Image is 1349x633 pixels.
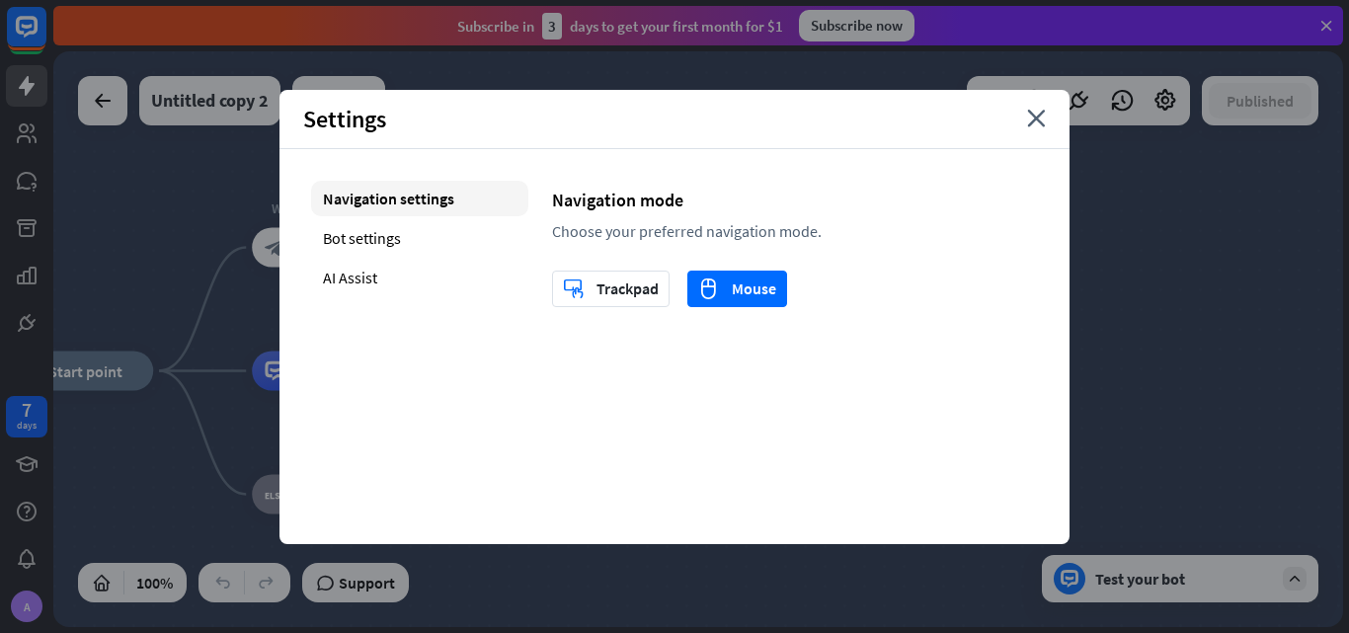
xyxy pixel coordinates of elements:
div: Navigation mode [552,189,1038,211]
div: Navigation settings [311,181,528,216]
div: Welcome message [237,198,415,218]
span: Settings [303,104,386,134]
i: block_bot_response [265,238,284,258]
div: Subscribe in days to get your first month for $1 [457,13,783,40]
button: trackpadTrackpad [552,271,670,307]
span: Support [339,567,395,598]
i: block_fallback [265,485,285,505]
button: mouseMouse [687,271,787,307]
div: Bot settings [311,220,528,256]
div: Trackpad [563,272,659,306]
div: Test your bot [1095,569,1273,589]
div: A [11,591,42,622]
div: Subscribe now [799,10,914,41]
div: 100% [130,567,179,598]
button: Open LiveChat chat widget [16,8,75,67]
button: Published [1209,83,1311,119]
div: AI Assist [311,260,528,295]
a: 7 days [6,396,47,437]
span: Start point [48,361,122,381]
div: days [17,419,37,433]
div: Untitled copy 2 [151,76,269,125]
div: 3 [542,13,562,40]
div: Choose your preferred navigation mode. [552,221,1038,241]
i: close [1027,110,1046,127]
div: 7 [22,401,32,419]
i: trackpad [563,277,584,299]
div: Mouse [698,272,776,306]
i: mouse [698,277,719,299]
